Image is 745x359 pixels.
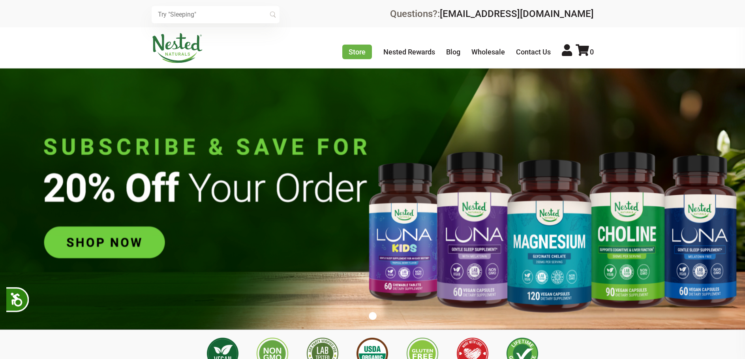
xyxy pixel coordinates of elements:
a: Contact Us [516,48,551,56]
img: Nested Naturals [152,33,203,63]
a: Blog [446,48,460,56]
a: Wholesale [471,48,505,56]
button: 1 of 1 [369,312,377,320]
div: Questions?: [390,9,594,19]
span: 0 [590,48,594,56]
input: Try "Sleeping" [152,6,280,23]
a: Store [342,45,372,59]
a: Nested Rewards [383,48,435,56]
a: [EMAIL_ADDRESS][DOMAIN_NAME] [440,8,594,19]
a: 0 [576,48,594,56]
